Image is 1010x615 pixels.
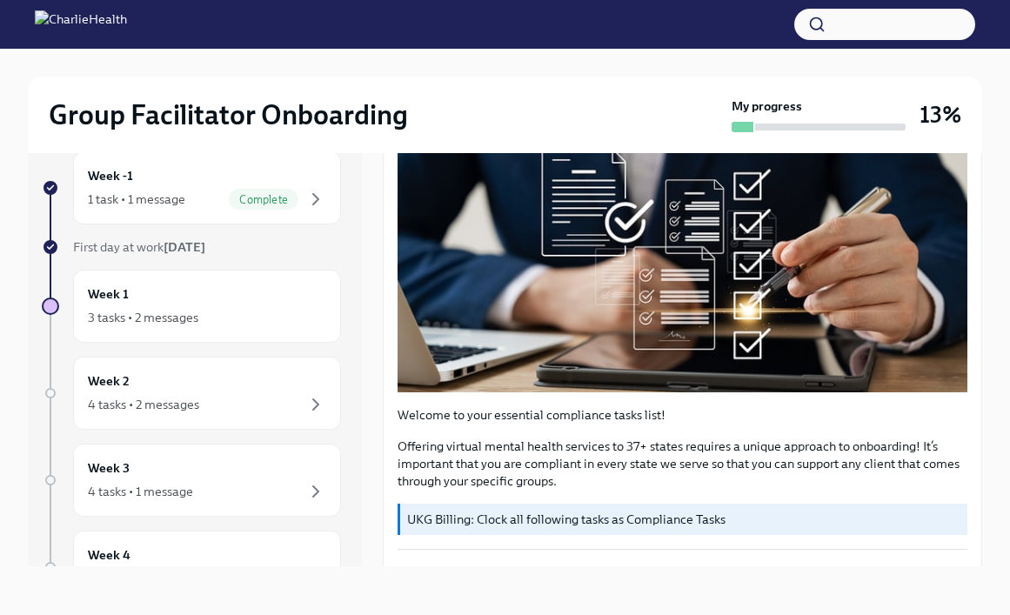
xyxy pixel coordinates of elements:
p: Welcome to your essential compliance tasks list! [398,406,967,424]
h2: Group Facilitator Onboarding [49,97,408,132]
p: Offering virtual mental health services to 37+ states requires a unique approach to onboarding! I... [398,438,967,490]
a: Week 34 tasks • 1 message [42,444,341,517]
button: Zoom image [398,95,967,392]
div: 4 tasks • 2 messages [88,396,199,413]
p: UKG Billing: Clock all following tasks as Compliance Tasks [407,511,960,528]
h6: Week 3 [88,458,130,478]
div: 3 tasks • 2 messages [88,309,198,326]
h3: 13% [920,99,961,130]
h6: Week 2 [88,371,130,391]
h6: Week 4 [88,545,130,565]
a: Week 4 [42,531,341,604]
img: CharlieHealth [35,10,127,38]
a: Week -11 task • 1 messageComplete [42,151,341,224]
h6: Week 1 [88,284,129,304]
a: Week 13 tasks • 2 messages [42,270,341,343]
span: Complete [229,193,298,206]
div: 4 tasks • 1 message [88,483,193,500]
strong: My progress [732,97,802,115]
div: 1 task • 1 message [88,191,185,208]
p: Fill Out The [US_STATE] Agency Affiliated Registration [398,564,967,585]
span: First day at work [73,239,205,255]
a: Week 24 tasks • 2 messages [42,357,341,430]
a: First day at work[DATE] [42,238,341,256]
strong: [DATE] [164,239,205,255]
h6: Week -1 [88,166,133,185]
